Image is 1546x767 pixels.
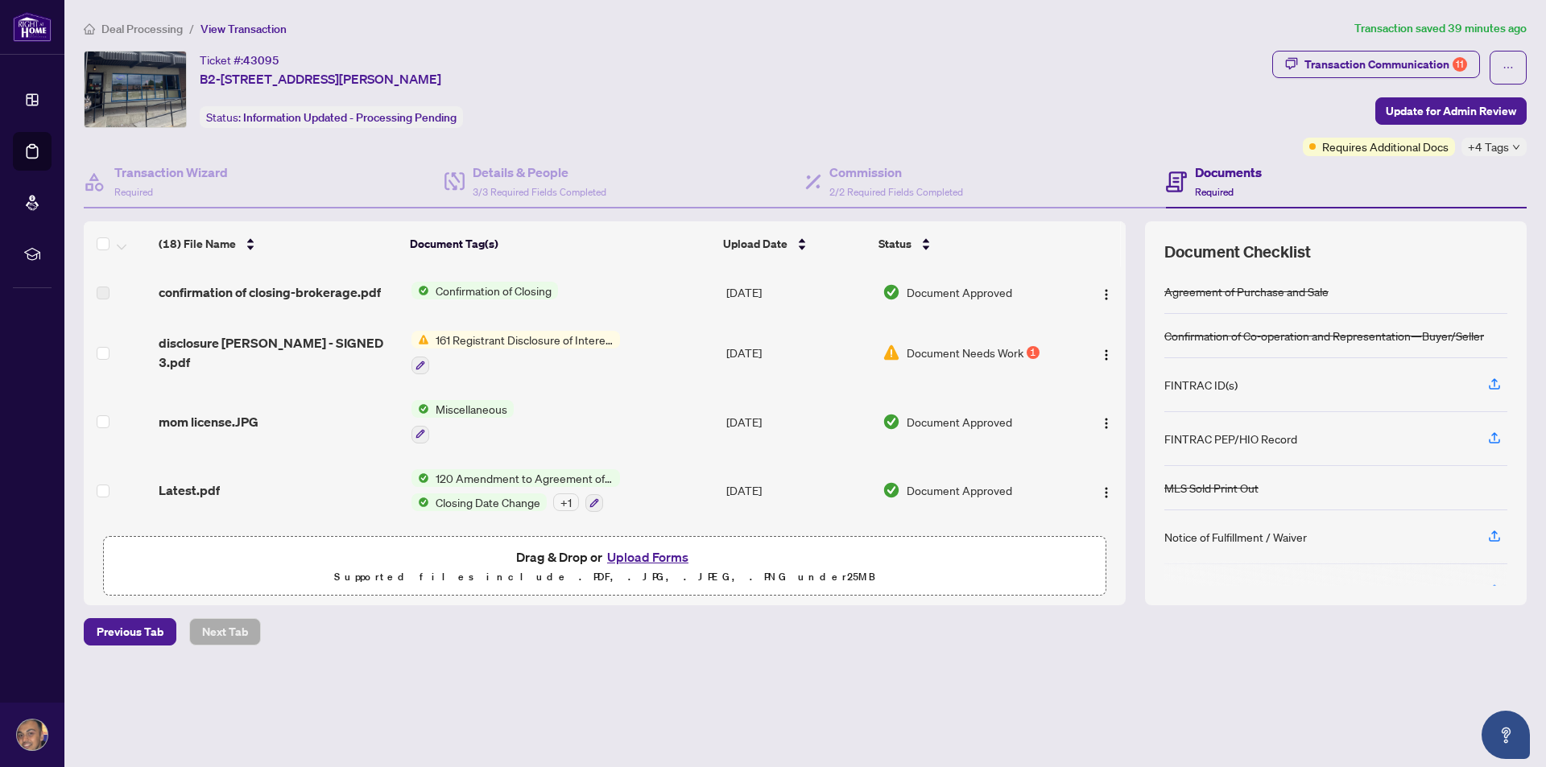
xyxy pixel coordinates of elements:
span: confirmation of closing-brokerage.pdf [159,282,381,302]
h4: Details & People [473,163,606,182]
div: Transaction Communication [1304,52,1467,77]
div: Ticket #: [200,51,279,69]
span: Previous Tab [97,619,163,645]
span: Drag & Drop orUpload FormsSupported files include .PDF, .JPG, .JPEG, .PNG under25MB [104,537,1106,596]
div: 1 [1027,346,1040,359]
div: Agreement of Purchase and Sale [1164,282,1329,300]
span: Update for Admin Review [1386,98,1516,124]
span: Document Needs Work [907,344,1023,361]
span: Confirmation of Closing [429,282,558,299]
td: [DATE] [720,525,876,594]
td: [DATE] [720,456,876,526]
span: Document Checklist [1164,241,1311,263]
button: Update for Admin Review [1375,97,1527,125]
button: Status Icon120 Amendment to Agreement of Purchase and SaleStatus IconClosing Date Change+1 [411,469,620,513]
img: Logo [1100,348,1113,361]
button: Logo [1093,409,1119,435]
button: Upload Forms [602,546,693,567]
span: 3/3 Required Fields Completed [473,186,606,198]
span: ellipsis [1503,62,1514,73]
button: Transaction Communication11 [1272,51,1480,78]
div: + 1 [553,493,579,511]
span: Miscellaneous [429,400,514,418]
span: B2-[STREET_ADDRESS][PERSON_NAME] [200,69,441,89]
span: disclosure [PERSON_NAME] - SIGNED 3.pdf [159,333,398,372]
span: Upload Date [723,235,787,253]
img: Status Icon [411,400,429,418]
button: Open asap [1482,711,1530,759]
span: 161 Registrant Disclosure of Interest - Disposition ofProperty [429,331,620,348]
span: 2/2 Required Fields Completed [829,186,963,198]
span: Required [1195,186,1234,198]
button: Logo [1093,279,1119,305]
button: Logo [1093,477,1119,503]
span: Information Updated - Processing Pending [243,110,457,125]
button: Next Tab [189,618,261,645]
h4: Documents [1195,163,1262,182]
img: Status Icon [411,493,429,511]
th: Status [872,221,1066,266]
img: Document Status [883,413,900,431]
span: Drag & Drop or [516,546,693,567]
div: FINTRAC ID(s) [1164,376,1238,394]
button: Status IconMiscellaneous [411,400,514,443]
th: Upload Date [717,221,872,266]
span: home [84,23,95,35]
span: down [1512,143,1520,151]
article: Transaction saved 39 minutes ago [1354,19,1527,38]
span: Requires Additional Docs [1322,138,1449,155]
span: Document Approved [907,283,1012,301]
span: Document Approved [907,413,1012,431]
span: Status [878,235,911,253]
td: [DATE] [720,266,876,318]
img: logo [13,12,52,42]
div: Confirmation of Co-operation and Representation—Buyer/Seller [1164,327,1484,344]
span: 120 Amendment to Agreement of Purchase and Sale [429,469,620,487]
button: Logo [1093,340,1119,365]
span: Closing Date Change [429,493,547,511]
img: Logo [1100,486,1113,499]
button: Status Icon161 Registrant Disclosure of Interest - Disposition ofProperty [411,331,620,374]
td: [DATE] [720,318,876,387]
li: / [189,19,194,38]
span: Document Approved [907,481,1012,499]
h4: Transaction Wizard [114,163,228,182]
img: Document Status [883,481,900,499]
div: Notice of Fulfillment / Waiver [1164,528,1307,546]
img: Logo [1100,288,1113,301]
img: Document Status [883,283,900,301]
span: Latest.pdf [159,480,220,500]
td: [DATE] [720,387,876,456]
img: IMG-W12213688_1.jpg [85,52,186,127]
img: Logo [1100,417,1113,430]
span: (18) File Name [159,235,236,253]
span: View Transaction [200,22,287,36]
span: mom license.JPG [159,412,258,431]
span: 43095 [243,53,279,68]
h4: Commission [829,163,963,182]
th: (18) File Name [152,221,403,266]
th: Document Tag(s) [403,221,717,266]
img: Status Icon [411,469,429,487]
span: +4 Tags [1468,138,1509,156]
div: Status: [200,106,463,128]
span: Deal Processing [101,22,183,36]
div: FINTRAC PEP/HIO Record [1164,430,1297,447]
div: MLS Sold Print Out [1164,479,1259,497]
button: Previous Tab [84,618,176,645]
img: Document Status [883,344,900,361]
button: Status IconConfirmation of Closing [411,282,558,299]
p: Supported files include .PDF, .JPG, .JPEG, .PNG under 25 MB [114,567,1096,587]
img: Status Icon [411,331,429,348]
div: 11 [1453,57,1467,72]
span: Required [114,186,153,198]
img: Profile Icon [17,720,48,750]
img: Status Icon [411,282,429,299]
